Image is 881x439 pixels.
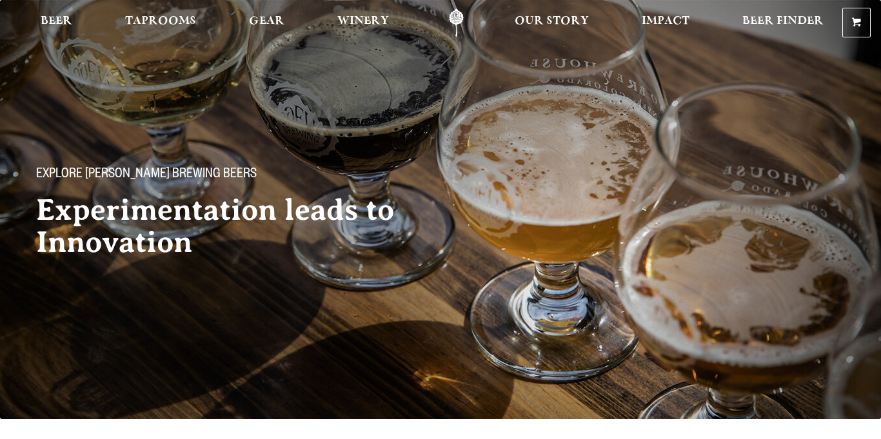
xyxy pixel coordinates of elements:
span: Gear [249,16,284,26]
a: Beer Finder [734,8,832,37]
a: Odell Home [432,8,480,37]
span: Explore [PERSON_NAME] Brewing Beers [36,167,257,184]
a: Gear [241,8,293,37]
a: Taprooms [117,8,204,37]
a: Impact [633,8,698,37]
span: Our Story [515,16,589,26]
span: Impact [642,16,689,26]
span: Winery [337,16,389,26]
span: Taprooms [125,16,196,26]
span: Beer [41,16,72,26]
span: Beer Finder [742,16,824,26]
a: Our Story [506,8,597,37]
a: Beer [32,8,81,37]
a: Winery [329,8,397,37]
h2: Experimentation leads to Innovation [36,194,439,259]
